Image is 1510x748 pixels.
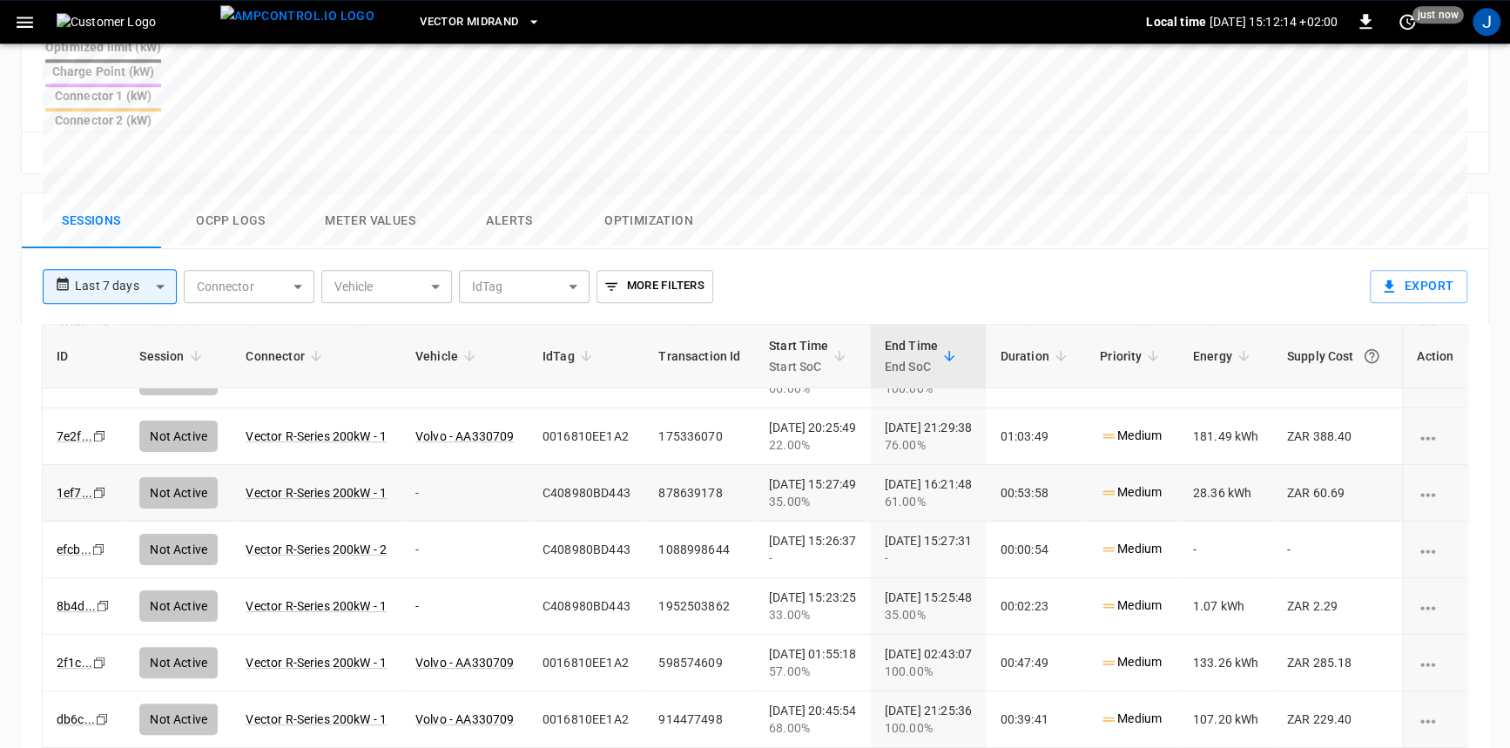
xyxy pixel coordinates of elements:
p: Medium [1100,540,1162,558]
td: - [401,578,529,635]
div: Not Active [139,647,218,678]
td: 1088998644 [644,522,755,578]
img: ampcontrol.io logo [220,5,374,27]
td: 1.07 kWh [1179,578,1273,635]
td: ZAR 2.29 [1273,578,1402,635]
div: copy [91,653,109,672]
td: - [401,522,529,578]
th: Transaction Id [644,325,755,388]
div: - [885,549,973,567]
td: 914477498 [644,691,755,748]
button: More Filters [597,270,712,303]
p: [DATE] 15:12:14 +02:00 [1210,13,1338,30]
span: Duration [1000,346,1071,367]
div: [DATE] 15:23:25 [769,589,857,623]
button: Export [1370,270,1467,303]
div: Not Active [139,534,218,565]
div: copy [95,596,112,616]
a: Vector R-Series 200kW - 1 [246,712,387,726]
td: ZAR 229.40 [1273,691,1402,748]
td: 133.26 kWh [1179,635,1273,691]
span: Vector Midrand [420,12,518,32]
a: Volvo - AA330709 [415,656,514,670]
div: [DATE] 21:25:36 [885,702,973,737]
td: 00:39:41 [986,691,1086,748]
td: - [1179,522,1273,578]
a: Vector R-Series 200kW - 1 [246,656,387,670]
div: [DATE] 15:27:31 [885,532,973,567]
span: just now [1412,6,1464,24]
div: Last 7 days [75,270,177,303]
a: Vector R-Series 200kW - 2 [246,542,387,556]
p: Medium [1100,653,1162,671]
button: set refresh interval [1393,8,1421,36]
p: End SoC [885,356,938,377]
div: Not Active [139,590,218,622]
div: copy [91,540,108,559]
a: Volvo - AA330709 [415,712,514,726]
button: The cost of your charging session based on your supply rates [1356,340,1387,372]
span: IdTag [543,346,597,367]
th: ID [43,325,125,388]
p: Medium [1100,710,1162,728]
span: Vehicle [415,346,481,367]
td: - [1273,522,1402,578]
button: Ocpp logs [161,193,300,249]
button: Sessions [22,193,161,249]
span: Session [139,346,206,367]
div: charging session options [1417,541,1453,558]
div: charging session options [1417,371,1453,388]
span: End TimeEnd SoC [885,335,961,377]
div: [DATE] 01:55:18 [769,645,857,680]
div: charging session options [1417,711,1453,728]
p: Start SoC [769,356,829,377]
div: [DATE] 02:43:07 [885,645,973,680]
div: charging session options [1417,597,1453,615]
div: charging session options [1417,428,1453,445]
div: 57.00% [769,663,857,680]
span: Connector [246,346,327,367]
span: Energy [1193,346,1255,367]
th: Action [1402,325,1467,388]
div: charging session options [1417,484,1453,502]
div: - [769,549,857,567]
div: copy [94,710,111,729]
button: Vector Midrand [413,5,548,39]
div: 68.00% [769,719,857,737]
button: Alerts [440,193,579,249]
div: [DATE] 20:45:54 [769,702,857,737]
button: Optimization [579,193,718,249]
div: [DATE] 15:26:37 [769,532,857,567]
span: Priority [1100,346,1164,367]
p: Local time [1146,13,1206,30]
div: profile-icon [1473,8,1500,36]
div: End Time [885,335,938,377]
button: Meter Values [300,193,440,249]
td: 598574609 [644,635,755,691]
div: 35.00% [885,606,973,623]
div: charging session options [1417,654,1453,671]
span: Start TimeStart SoC [769,335,852,377]
td: 00:47:49 [986,635,1086,691]
td: 00:00:54 [986,522,1086,578]
td: ZAR 285.18 [1273,635,1402,691]
td: C408980BD443 [529,578,644,635]
td: 107.20 kWh [1179,691,1273,748]
td: 0016810EE1A2 [529,691,644,748]
div: Not Active [139,704,218,735]
div: 100.00% [885,663,973,680]
p: Medium [1100,596,1162,615]
div: Start Time [769,335,829,377]
div: 33.00% [769,606,857,623]
a: Vector R-Series 200kW - 1 [246,599,387,613]
td: C408980BD443 [529,522,644,578]
td: 0016810EE1A2 [529,635,644,691]
div: 100.00% [885,719,973,737]
div: Supply Cost [1287,340,1388,372]
div: [DATE] 15:25:48 [885,589,973,623]
td: 1952503862 [644,578,755,635]
img: Customer Logo [57,13,213,30]
td: 00:02:23 [986,578,1086,635]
